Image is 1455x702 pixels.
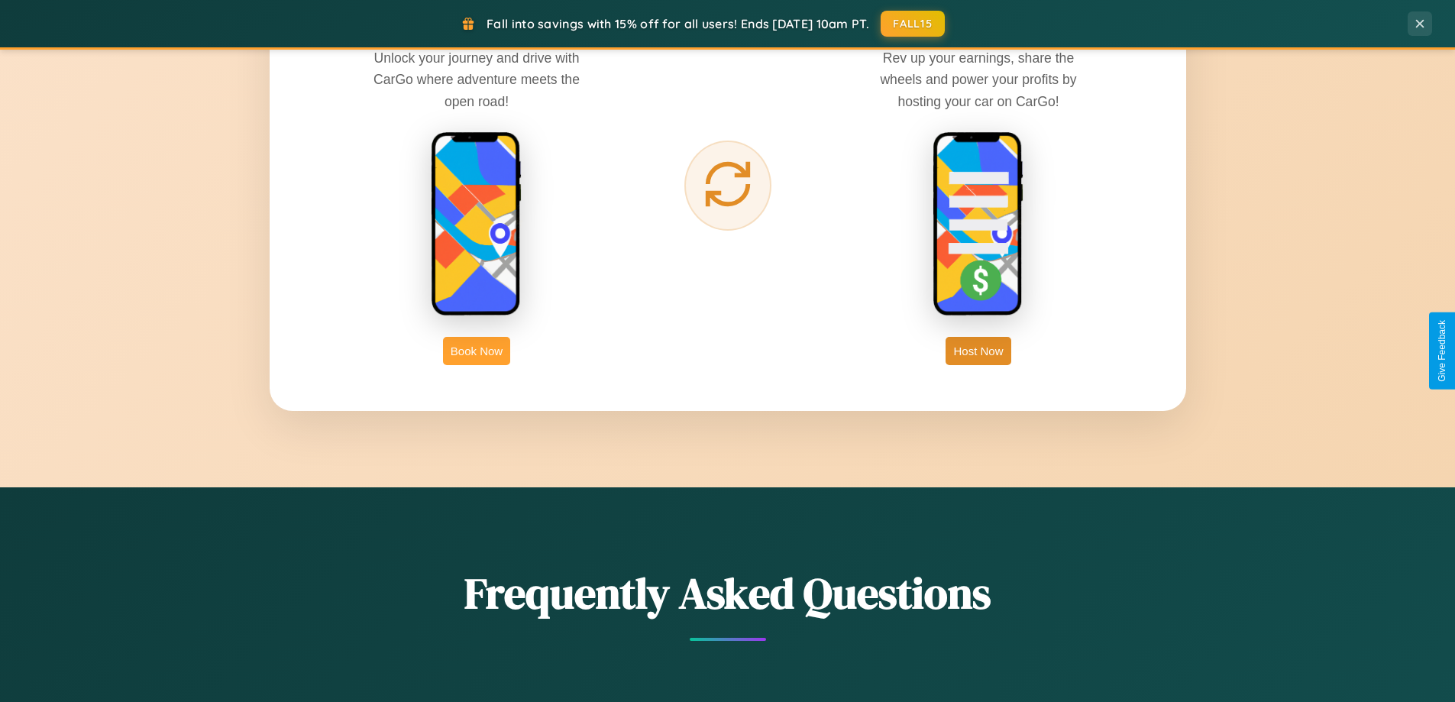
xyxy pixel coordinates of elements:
button: FALL15 [881,11,945,37]
img: rent phone [431,131,522,318]
button: Host Now [946,337,1010,365]
p: Unlock your journey and drive with CarGo where adventure meets the open road! [362,47,591,112]
h2: Frequently Asked Questions [270,564,1186,623]
p: Rev up your earnings, share the wheels and power your profits by hosting your car on CarGo! [864,47,1093,112]
span: Fall into savings with 15% off for all users! Ends [DATE] 10am PT. [487,16,869,31]
div: Give Feedback [1437,320,1447,382]
img: host phone [933,131,1024,318]
button: Book Now [443,337,510,365]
